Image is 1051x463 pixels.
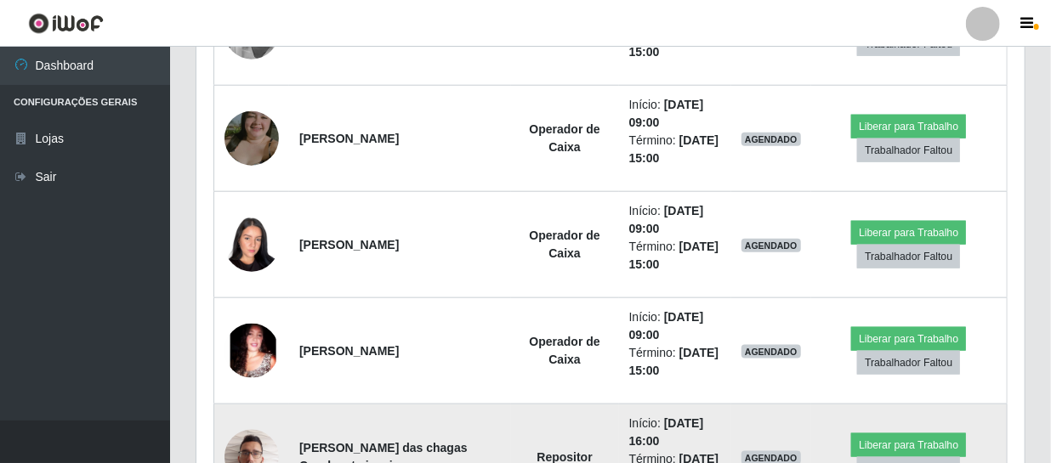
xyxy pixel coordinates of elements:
[851,115,966,138] button: Liberar para Trabalho
[851,221,966,245] button: Liberar para Trabalho
[629,202,721,238] li: Início:
[28,13,104,34] img: CoreUI Logo
[857,138,960,162] button: Trabalhador Faltou
[530,335,600,366] strong: Operador de Caixa
[629,132,721,167] li: Término:
[851,327,966,351] button: Liberar para Trabalho
[629,416,704,448] time: [DATE] 16:00
[629,238,721,274] li: Término:
[224,324,279,378] img: 1742864590571.jpeg
[741,345,801,359] span: AGENDADO
[530,229,600,260] strong: Operador de Caixa
[629,98,704,129] time: [DATE] 09:00
[857,351,960,375] button: Trabalhador Faltou
[629,308,721,344] li: Início:
[629,204,704,235] time: [DATE] 09:00
[741,133,801,146] span: AGENDADO
[629,344,721,380] li: Término:
[224,208,279,280] img: 1742821010159.jpeg
[851,433,966,457] button: Liberar para Trabalho
[629,310,704,342] time: [DATE] 09:00
[299,238,399,251] strong: [PERSON_NAME]
[857,245,960,268] button: Trabalhador Faltou
[299,132,399,145] strong: [PERSON_NAME]
[629,415,721,450] li: Início:
[299,344,399,358] strong: [PERSON_NAME]
[224,90,279,187] img: 1737811794614.jpeg
[530,122,600,154] strong: Operador de Caixa
[629,96,721,132] li: Início:
[741,239,801,252] span: AGENDADO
